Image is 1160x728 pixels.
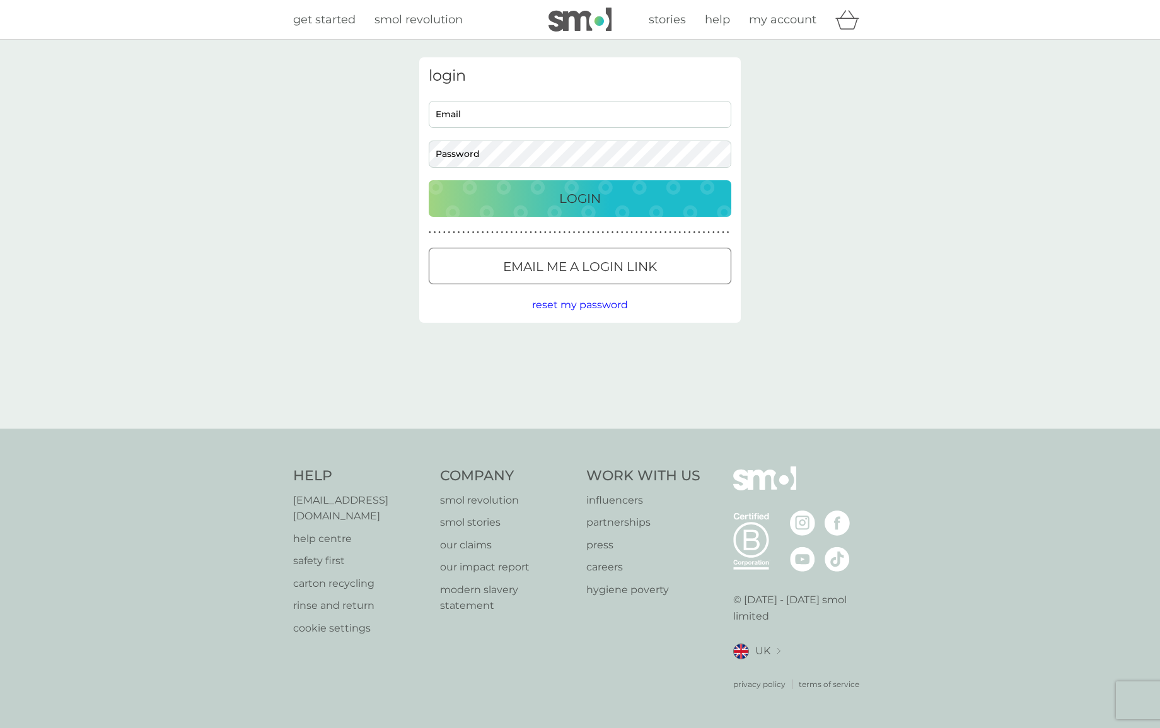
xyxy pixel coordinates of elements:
span: stories [649,13,686,26]
img: visit the smol Instagram page [790,511,815,536]
button: Email me a login link [429,248,731,284]
span: UK [755,643,770,659]
p: ● [583,229,585,236]
img: select a new location [777,648,780,655]
a: cookie settings [293,620,427,637]
p: © [DATE] - [DATE] smol limited [733,592,867,624]
img: smol [548,8,612,32]
img: smol [733,466,796,509]
p: ● [501,229,503,236]
h4: Help [293,466,427,486]
p: ● [554,229,556,236]
a: help centre [293,531,427,547]
p: carton recycling [293,575,427,592]
img: visit the smol Tiktok page [825,546,850,572]
p: ● [727,229,729,236]
p: ● [511,229,513,236]
p: ● [477,229,479,236]
p: ● [482,229,484,236]
p: ● [612,229,614,236]
p: ● [453,229,455,236]
img: visit the smol Facebook page [825,511,850,536]
a: my account [749,11,816,29]
p: ● [703,229,705,236]
p: ● [669,229,671,236]
p: ● [472,229,475,236]
p: ● [539,229,542,236]
a: [EMAIL_ADDRESS][DOMAIN_NAME] [293,492,427,524]
p: ● [515,229,518,236]
p: ● [491,229,494,236]
p: ● [588,229,590,236]
p: ● [530,229,532,236]
a: safety first [293,553,427,569]
p: ● [597,229,600,236]
a: rinse and return [293,598,427,614]
a: smol revolution [440,492,574,509]
p: ● [462,229,465,236]
p: ● [707,229,710,236]
p: ● [458,229,460,236]
p: ● [602,229,605,236]
p: ● [650,229,652,236]
p: ● [496,229,499,236]
p: ● [693,229,695,236]
a: hygiene poverty [586,582,700,598]
p: ● [467,229,470,236]
h3: login [429,67,731,85]
p: ● [630,229,633,236]
p: ● [438,229,441,236]
button: Login [429,180,731,217]
a: influencers [586,492,700,509]
p: ● [683,229,686,236]
a: privacy policy [733,678,786,690]
a: stories [649,11,686,29]
p: ● [535,229,537,236]
p: ● [698,229,700,236]
a: modern slavery statement [440,582,574,614]
a: smol revolution [374,11,463,29]
p: ● [506,229,508,236]
p: ● [679,229,681,236]
img: visit the smol Youtube page [790,546,815,572]
a: smol stories [440,514,574,531]
p: ● [443,229,446,236]
p: Email me a login link [503,257,657,277]
button: reset my password [532,297,628,313]
a: our claims [440,537,574,553]
p: ● [626,229,629,236]
p: ● [429,229,431,236]
a: help [705,11,730,29]
p: ● [573,229,576,236]
p: ● [712,229,715,236]
a: partnerships [586,514,700,531]
a: get started [293,11,356,29]
p: careers [586,559,700,575]
span: get started [293,13,356,26]
p: ● [564,229,566,236]
h4: Company [440,466,574,486]
p: ● [559,229,561,236]
span: my account [749,13,816,26]
div: basket [835,7,867,32]
p: ● [717,229,720,236]
a: our impact report [440,559,574,575]
p: Login [559,188,601,209]
p: ● [544,229,547,236]
p: ● [448,229,451,236]
span: reset my password [532,299,628,311]
p: ● [621,229,623,236]
p: ● [674,229,676,236]
p: ● [654,229,657,236]
p: ● [664,229,667,236]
